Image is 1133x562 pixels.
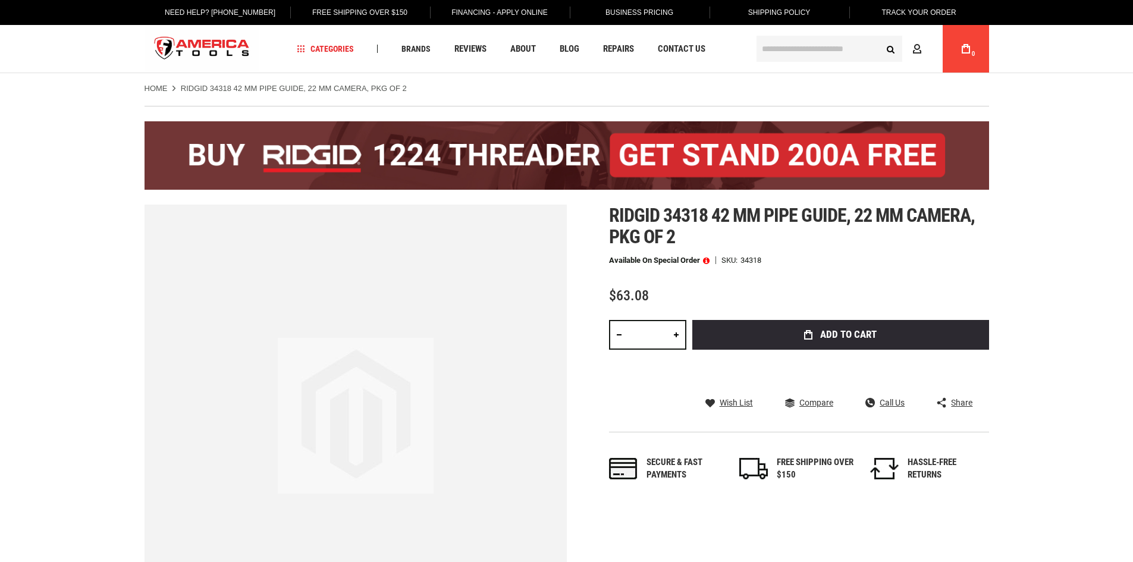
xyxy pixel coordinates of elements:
span: Call Us [880,398,905,407]
span: Share [951,398,972,407]
div: 34318 [740,256,761,264]
span: Wish List [720,398,753,407]
strong: SKU [721,256,740,264]
span: Ridgid 34318 42 mm pipe guide, 22 mm camera, pkg of 2 [609,204,975,248]
a: Brands [396,41,436,57]
span: $63.08 [609,287,649,304]
span: Blog [560,45,579,54]
a: store logo [145,27,260,71]
p: Available on Special Order [609,256,710,265]
a: Compare [785,397,833,408]
button: Search [880,37,902,60]
a: Reviews [449,41,492,57]
span: Categories [297,45,354,53]
span: Compare [799,398,833,407]
div: FREE SHIPPING OVER $150 [777,456,854,482]
iframe: Secure express checkout frame [690,353,991,388]
a: About [505,41,541,57]
a: Blog [554,41,585,57]
span: 0 [972,51,975,57]
img: returns [870,458,899,479]
div: Secure & fast payments [646,456,724,482]
span: Reviews [454,45,487,54]
a: Repairs [598,41,639,57]
span: About [510,45,536,54]
strong: RIDGID 34318 42 MM PIPE GUIDE, 22 MM CAMERA, PKG OF 2 [181,84,407,93]
a: Categories [291,41,359,57]
img: image.jpg [278,338,434,494]
span: Brands [401,45,431,53]
div: HASSLE-FREE RETURNS [908,456,985,482]
span: Add to Cart [820,329,877,340]
img: shipping [739,458,768,479]
span: Contact Us [658,45,705,54]
span: Repairs [603,45,634,54]
img: BOGO: Buy the RIDGID® 1224 Threader (26092), get the 92467 200A Stand FREE! [145,121,989,190]
a: Call Us [865,397,905,408]
span: Shipping Policy [748,8,811,17]
a: Wish List [705,397,753,408]
button: Add to Cart [692,320,989,350]
a: Contact Us [652,41,711,57]
a: Home [145,83,168,94]
img: payments [609,458,638,479]
a: 0 [955,25,977,73]
img: America Tools [145,27,260,71]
